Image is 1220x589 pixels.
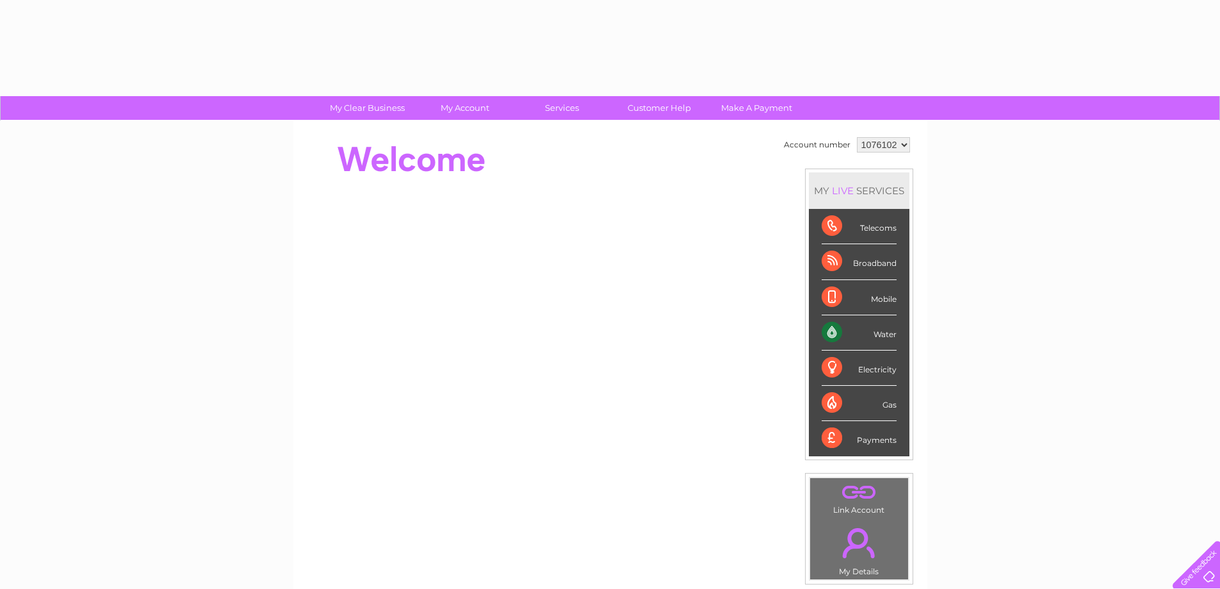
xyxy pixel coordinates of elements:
div: Payments [822,421,897,456]
div: Telecoms [822,209,897,244]
div: Water [822,315,897,351]
a: Customer Help [606,96,712,120]
a: Make A Payment [704,96,809,120]
div: MY SERVICES [809,172,909,209]
a: Services [509,96,615,120]
div: Broadband [822,244,897,279]
div: Gas [822,386,897,421]
td: Link Account [809,477,909,518]
a: . [813,520,905,565]
td: Account number [781,134,854,156]
div: LIVE [829,185,856,197]
a: My Clear Business [314,96,420,120]
a: . [813,481,905,504]
td: My Details [809,517,909,580]
div: Mobile [822,280,897,315]
a: My Account [412,96,517,120]
div: Electricity [822,351,897,386]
